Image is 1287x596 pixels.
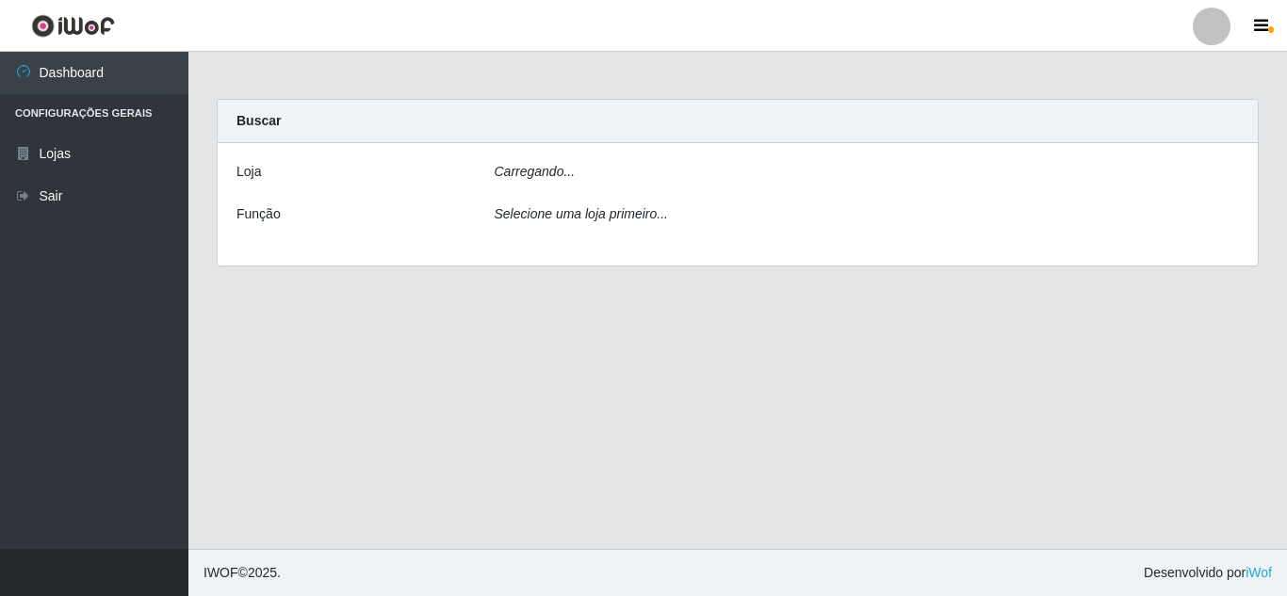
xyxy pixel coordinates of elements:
[236,113,281,128] strong: Buscar
[204,563,281,583] span: © 2025 .
[204,565,238,580] span: IWOF
[236,204,281,224] label: Função
[495,164,576,179] i: Carregando...
[236,162,261,182] label: Loja
[31,14,115,38] img: CoreUI Logo
[495,206,668,221] i: Selecione uma loja primeiro...
[1144,563,1272,583] span: Desenvolvido por
[1246,565,1272,580] a: iWof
